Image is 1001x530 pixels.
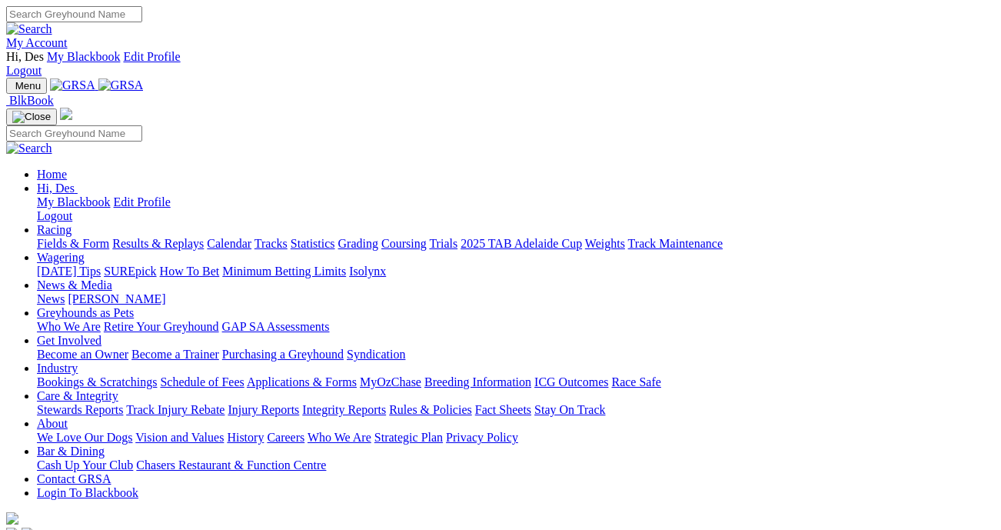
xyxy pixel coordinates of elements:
[37,348,995,362] div: Get Involved
[37,320,101,333] a: Who We Are
[104,265,156,278] a: SUREpick
[37,182,78,195] a: Hi, Des
[37,265,101,278] a: [DATE] Tips
[6,50,995,78] div: My Account
[6,50,44,63] span: Hi, Des
[160,265,220,278] a: How To Bet
[6,94,54,107] a: BlkBook
[6,22,52,36] img: Search
[112,237,204,250] a: Results & Replays
[6,108,57,125] button: Toggle navigation
[37,195,111,208] a: My Blackbook
[37,348,128,361] a: Become an Owner
[291,237,335,250] a: Statistics
[126,403,224,416] a: Track Injury Rebate
[247,375,357,388] a: Applications & Forms
[12,111,51,123] img: Close
[37,403,123,416] a: Stewards Reports
[267,431,304,444] a: Careers
[15,80,41,92] span: Menu
[6,125,142,142] input: Search
[461,237,582,250] a: 2025 TAB Adelaide Cup
[135,431,224,444] a: Vision and Values
[6,6,142,22] input: Search
[37,334,101,347] a: Get Involved
[37,251,85,264] a: Wagering
[37,362,78,375] a: Industry
[47,50,121,63] a: My Blackbook
[123,50,180,63] a: Edit Profile
[338,237,378,250] a: Grading
[37,445,105,458] a: Bar & Dining
[37,237,109,250] a: Fields & Form
[98,78,144,92] img: GRSA
[534,375,608,388] a: ICG Outcomes
[628,237,723,250] a: Track Maintenance
[50,78,95,92] img: GRSA
[6,78,47,94] button: Toggle navigation
[302,403,386,416] a: Integrity Reports
[6,512,18,525] img: logo-grsa-white.png
[429,237,457,250] a: Trials
[9,94,54,107] span: BlkBook
[37,195,995,223] div: Hi, Des
[37,265,995,278] div: Wagering
[389,403,472,416] a: Rules & Policies
[222,320,330,333] a: GAP SA Assessments
[37,223,71,236] a: Racing
[37,458,133,472] a: Cash Up Your Club
[228,403,299,416] a: Injury Reports
[227,431,264,444] a: History
[37,389,118,402] a: Care & Integrity
[37,417,68,430] a: About
[37,375,157,388] a: Bookings & Scratchings
[37,306,134,319] a: Greyhounds as Pets
[160,375,244,388] a: Schedule of Fees
[37,458,995,472] div: Bar & Dining
[207,237,251,250] a: Calendar
[360,375,421,388] a: MyOzChase
[37,403,995,417] div: Care & Integrity
[37,431,995,445] div: About
[349,265,386,278] a: Isolynx
[136,458,326,472] a: Chasers Restaurant & Function Centre
[37,375,995,389] div: Industry
[308,431,371,444] a: Who We Are
[60,108,72,120] img: logo-grsa-white.png
[6,64,42,77] a: Logout
[37,182,75,195] span: Hi, Des
[446,431,518,444] a: Privacy Policy
[475,403,531,416] a: Fact Sheets
[6,36,68,49] a: My Account
[37,278,112,292] a: News & Media
[347,348,405,361] a: Syndication
[222,265,346,278] a: Minimum Betting Limits
[381,237,427,250] a: Coursing
[37,486,138,499] a: Login To Blackbook
[374,431,443,444] a: Strategic Plan
[611,375,660,388] a: Race Safe
[534,403,605,416] a: Stay On Track
[37,320,995,334] div: Greyhounds as Pets
[37,292,65,305] a: News
[37,472,111,485] a: Contact GRSA
[37,237,995,251] div: Racing
[131,348,219,361] a: Become a Trainer
[254,237,288,250] a: Tracks
[114,195,171,208] a: Edit Profile
[37,292,995,306] div: News & Media
[37,431,132,444] a: We Love Our Dogs
[37,168,67,181] a: Home
[104,320,219,333] a: Retire Your Greyhound
[222,348,344,361] a: Purchasing a Greyhound
[6,142,52,155] img: Search
[68,292,165,305] a: [PERSON_NAME]
[424,375,531,388] a: Breeding Information
[37,209,72,222] a: Logout
[585,237,625,250] a: Weights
